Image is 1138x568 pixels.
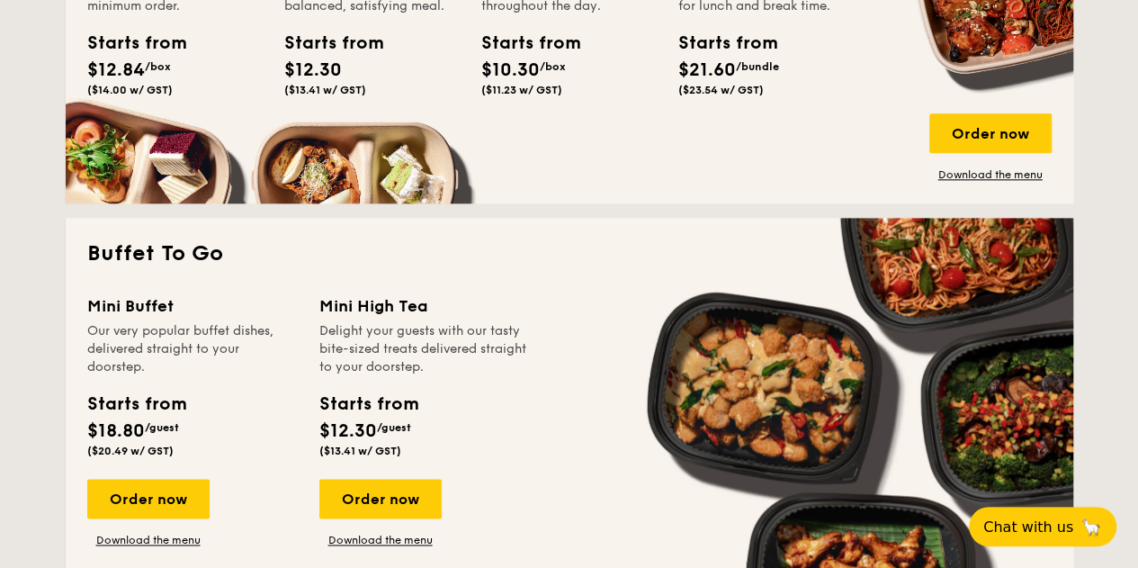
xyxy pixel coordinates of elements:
span: ($14.00 w/ GST) [87,84,173,96]
span: /guest [377,421,411,434]
span: 🦙 [1080,517,1102,537]
span: /box [540,60,566,73]
a: Download the menu [929,167,1052,182]
span: $12.30 [319,420,377,442]
div: Order now [319,479,442,518]
span: $21.60 [678,59,736,81]
div: Starts from [319,391,417,418]
span: $18.80 [87,420,145,442]
div: Mini High Tea [319,293,530,319]
div: Starts from [481,30,562,57]
span: /guest [145,421,179,434]
div: Starts from [87,30,168,57]
span: ($13.41 w/ GST) [319,445,401,457]
span: $12.84 [87,59,145,81]
span: $12.30 [284,59,342,81]
div: Starts from [678,30,759,57]
div: Delight your guests with our tasty bite-sized treats delivered straight to your doorstep. [319,322,530,376]
div: Order now [929,113,1052,153]
div: Starts from [87,391,185,418]
button: Chat with us🦙 [969,507,1116,546]
div: Our very popular buffet dishes, delivered straight to your doorstep. [87,322,298,376]
div: Order now [87,479,210,518]
div: Starts from [284,30,365,57]
span: Chat with us [983,518,1073,536]
span: ($23.54 w/ GST) [678,84,764,96]
a: Download the menu [87,533,210,547]
div: Mini Buffet [87,293,298,319]
span: /bundle [736,60,779,73]
span: /box [145,60,171,73]
span: $10.30 [481,59,540,81]
h2: Buffet To Go [87,239,1052,268]
span: ($11.23 w/ GST) [481,84,562,96]
span: ($13.41 w/ GST) [284,84,366,96]
a: Download the menu [319,533,442,547]
span: ($20.49 w/ GST) [87,445,174,457]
